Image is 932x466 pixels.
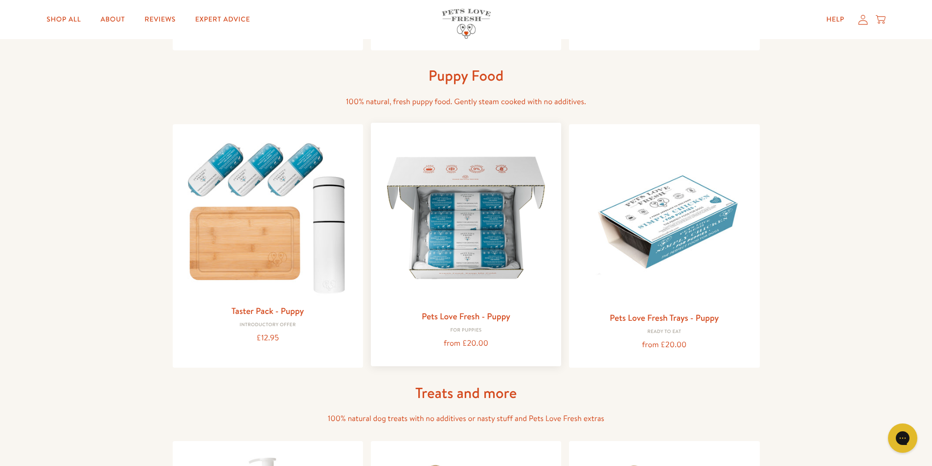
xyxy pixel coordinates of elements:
a: About [92,10,133,29]
div: £12.95 [181,332,355,345]
a: Shop All [39,10,89,29]
h1: Puppy Food [310,66,623,85]
span: 100% natural dog treats with no additives or nasty stuff and Pets Love Fresh extras [328,413,604,424]
a: Taster Pack - Puppy [231,305,304,317]
iframe: Gorgias live chat messenger [883,420,922,456]
img: Taster Pack - Puppy [181,132,355,300]
img: Pets Love Fresh - Puppy [379,131,553,305]
div: from £20.00 [379,337,553,350]
span: 100% natural, fresh puppy food. Gently steam cooked with no additives. [346,96,586,107]
a: Help [818,10,852,29]
div: For puppies [379,328,553,333]
img: Pets Love Fresh Trays - Puppy [577,132,751,307]
a: Expert Advice [187,10,258,29]
img: Pets Love Fresh [442,9,491,39]
div: Ready to eat [577,329,751,335]
div: from £20.00 [577,338,751,352]
a: Reviews [137,10,183,29]
h1: Treats and more [310,383,623,402]
a: Pets Love Fresh Trays - Puppy [610,311,719,324]
div: Introductory Offer [181,322,355,328]
a: Pets Love Fresh - Puppy [422,310,510,322]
